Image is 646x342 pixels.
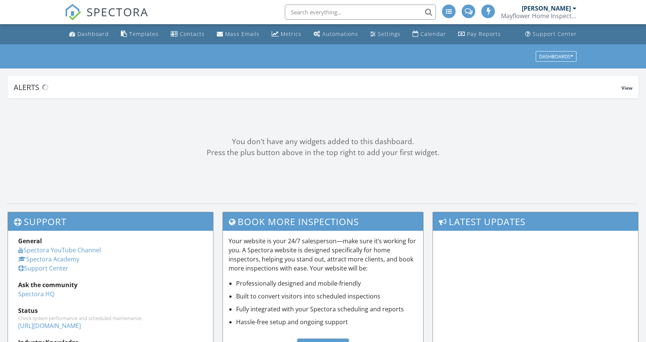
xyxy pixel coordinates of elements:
span: SPECTORA [87,4,148,20]
li: Fully integrated with your Spectora scheduling and reports [236,305,418,314]
div: Pay Reports [467,30,501,37]
div: Alerts [14,82,621,92]
div: Calendar [420,30,446,37]
div: Ask the community [18,280,203,289]
img: The Best Home Inspection Software - Spectora [65,4,81,20]
a: [URL][DOMAIN_NAME] [18,322,81,330]
div: Dashboard [77,30,109,37]
a: Support Center [522,27,580,41]
div: Status [18,306,203,315]
div: Mayflower Home Inspection [501,12,576,20]
div: You don't have any widgets added to this dashboard. [8,136,638,147]
a: Automations (Advanced) [311,27,361,41]
a: Spectora YouTube Channel [18,246,101,254]
div: Check system performance and scheduled maintenance. [18,315,203,321]
div: Press the plus button above in the top right to add your first widget. [8,147,638,158]
a: Support Center [18,264,68,272]
a: Spectora HQ [18,290,54,298]
h3: Book More Inspections [223,212,423,231]
div: Metrics [281,30,301,37]
a: Metrics [269,27,304,41]
p: Your website is your 24/7 salesperson—make sure it’s working for you. A Spectora website is desig... [229,236,418,273]
a: Contacts [168,27,208,41]
div: Contacts [180,30,205,37]
div: Templates [129,30,159,37]
a: Mass Emails [214,27,263,41]
div: Settings [378,30,400,37]
span: View [621,85,632,91]
a: Calendar [410,27,449,41]
a: Spectora Academy [18,255,79,263]
a: Templates [118,27,162,41]
li: Professionally designed and mobile-friendly [236,279,418,288]
li: Hassle-free setup and ongoing support [236,317,418,326]
div: [PERSON_NAME] [522,5,571,12]
button: Dashboards [536,51,576,62]
div: Automations [322,30,358,37]
a: Dashboard [66,27,112,41]
a: SPECTORA [65,10,148,26]
div: Dashboards [539,54,573,59]
input: Search everything... [285,5,436,20]
h3: Latest Updates [433,212,638,231]
li: Built to convert visitors into scheduled inspections [236,292,418,301]
a: Settings [367,27,403,41]
div: Mass Emails [225,30,260,37]
h3: Support [8,212,213,231]
a: Pay Reports [455,27,504,41]
div: Support Center [533,30,577,37]
strong: General [18,237,42,245]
